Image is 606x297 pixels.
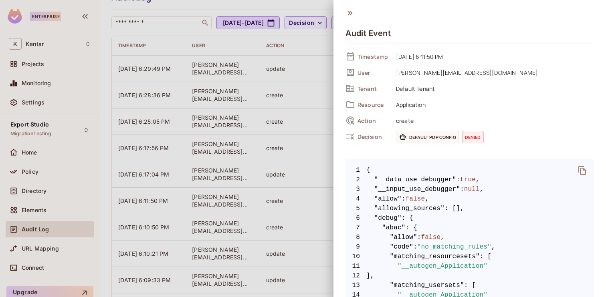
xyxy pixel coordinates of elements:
[396,131,459,143] span: Default PDP config
[480,185,484,194] span: ,
[462,131,484,143] span: denied
[345,261,366,271] span: 11
[345,223,366,233] span: 7
[345,281,366,290] span: 13
[417,233,421,242] span: :
[417,242,491,252] span: "no_matching_rules"
[374,204,445,213] span: "allowing_sources"
[392,100,594,109] span: Application
[390,281,464,290] span: "matching_usersets"
[406,194,425,204] span: false
[464,185,480,194] span: null
[476,175,480,185] span: ,
[366,165,370,175] span: {
[444,204,464,213] span: : [],
[374,175,457,185] span: "__data_use_debugger"
[345,233,366,242] span: 8
[345,204,366,213] span: 5
[345,185,366,194] span: 3
[345,28,391,38] h4: Audit Event
[406,223,417,233] span: : {
[460,175,476,185] span: true
[358,133,390,140] span: Decision
[390,252,480,261] span: "matching_resourcesets"
[374,185,461,194] span: "__input_use_debugger"
[345,271,594,281] span: ],
[456,175,460,185] span: :
[358,101,390,108] span: Resource
[345,194,366,204] span: 4
[398,261,487,271] span: "__autogen_Application"
[392,84,594,93] span: Default Tenant
[425,194,429,204] span: ,
[358,117,390,124] span: Action
[345,213,366,223] span: 6
[345,252,366,261] span: 10
[392,116,594,125] span: create
[358,85,390,92] span: Tenant
[374,194,402,204] span: "allow"
[402,194,406,204] span: :
[390,242,414,252] span: "code"
[464,281,476,290] span: : [
[491,242,495,252] span: ,
[413,242,417,252] span: :
[480,252,491,261] span: : [
[382,223,406,233] span: "abac"
[392,68,594,77] span: [PERSON_NAME][EMAIL_ADDRESS][DOMAIN_NAME]
[345,175,366,185] span: 2
[374,213,402,223] span: "debug"
[358,53,390,60] span: Timestamp
[392,52,594,61] span: [DATE] 6:11:50 PM
[421,233,441,242] span: false
[358,69,390,76] span: User
[345,271,366,281] span: 12
[402,213,413,223] span: : {
[390,233,417,242] span: "allow"
[573,161,592,180] button: delete
[345,242,366,252] span: 9
[345,165,366,175] span: 1
[460,185,464,194] span: :
[440,233,444,242] span: ,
